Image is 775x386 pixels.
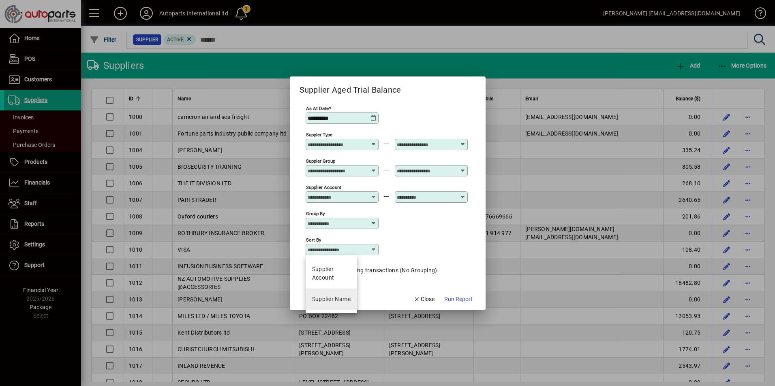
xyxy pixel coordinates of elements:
mat-label: Sort by [306,237,321,242]
mat-label: Suppier Group [306,158,335,163]
label: List outstanding transactions (No Grouping) [319,266,437,274]
span: Supplier Account [312,265,351,282]
div: Supplier Name [312,295,351,303]
button: Close [410,292,438,307]
mat-label: Supplier Account [306,184,341,190]
mat-label: Group by [306,210,325,216]
mat-label: Suppier Type [306,131,332,137]
mat-option: Supplier Name [306,288,358,310]
span: Run Report [444,295,473,303]
h2: Supplier Aged Trial Balance [290,76,411,96]
span: Close [413,295,435,303]
mat-label: As at Date [306,105,329,111]
button: Run Report [441,292,476,307]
